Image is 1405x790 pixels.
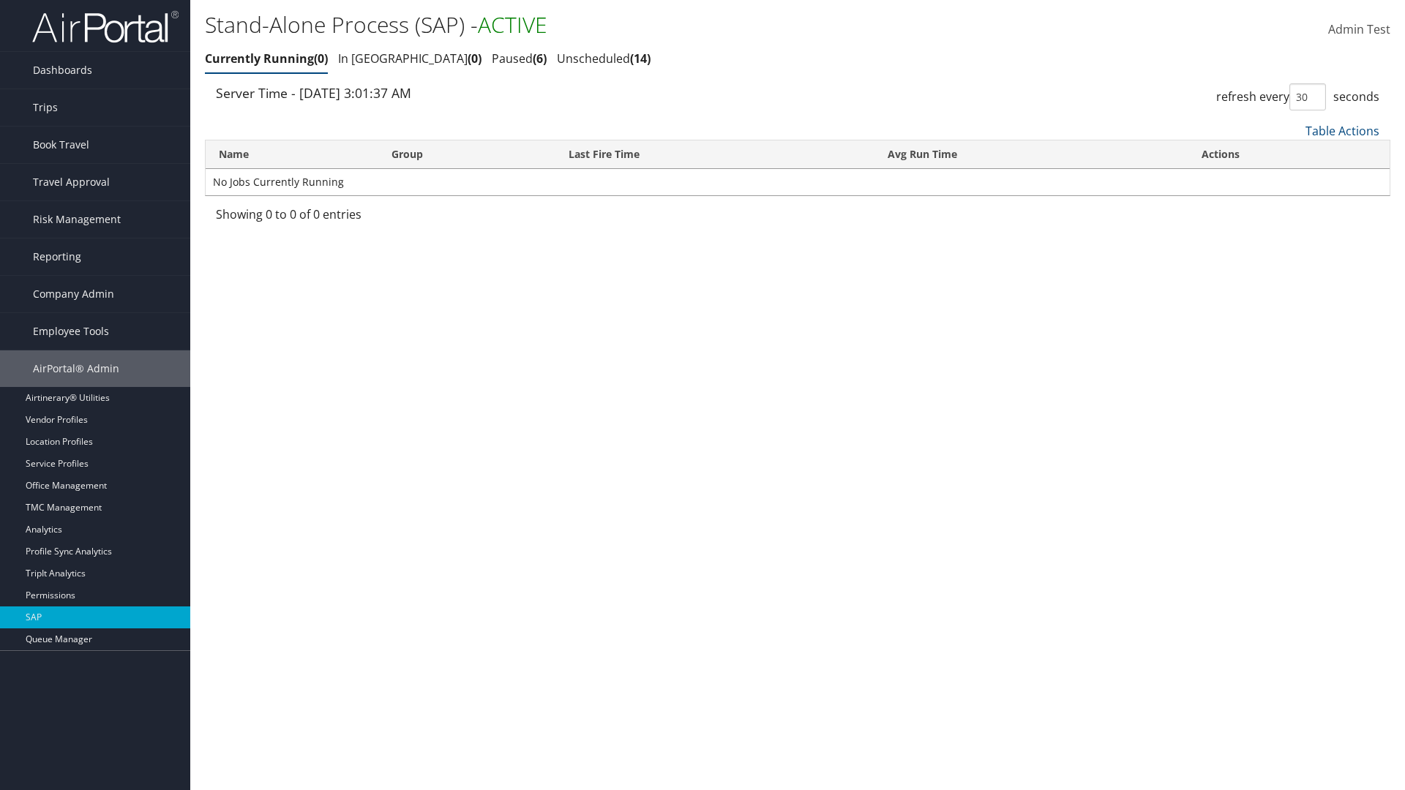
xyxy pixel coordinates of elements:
[33,201,121,238] span: Risk Management
[33,89,58,126] span: Trips
[555,140,874,169] th: Last Fire Time: activate to sort column ascending
[33,276,114,312] span: Company Admin
[630,50,651,67] span: 14
[33,127,89,163] span: Book Travel
[478,10,547,39] span: ACTIVE
[468,50,482,67] span: 0
[33,164,110,200] span: Travel Approval
[206,140,378,169] th: Name: activate to sort column ascending
[205,10,995,40] h1: Stand-Alone Process (SAP) -
[206,169,1390,195] td: No Jobs Currently Running
[33,52,92,89] span: Dashboards
[338,50,482,67] a: In [GEOGRAPHIC_DATA]0
[1328,7,1390,53] a: Admin Test
[557,50,651,67] a: Unscheduled14
[533,50,547,67] span: 6
[33,350,119,387] span: AirPortal® Admin
[1333,89,1379,105] span: seconds
[314,50,328,67] span: 0
[216,206,490,230] div: Showing 0 to 0 of 0 entries
[1188,140,1390,169] th: Actions
[32,10,179,44] img: airportal-logo.png
[33,313,109,350] span: Employee Tools
[874,140,1188,169] th: Avg Run Time: activate to sort column ascending
[492,50,547,67] a: Paused6
[1328,21,1390,37] span: Admin Test
[33,238,81,275] span: Reporting
[1305,123,1379,139] a: Table Actions
[205,50,328,67] a: Currently Running0
[216,83,787,102] div: Server Time - [DATE] 3:01:37 AM
[378,140,555,169] th: Group: activate to sort column ascending
[1216,89,1289,105] span: refresh every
